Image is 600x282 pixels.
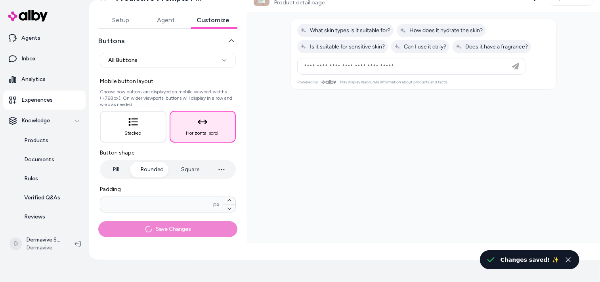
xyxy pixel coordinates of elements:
[564,255,573,265] button: Close toast
[100,89,236,108] p: Choose how buttons are displayed on mobile viewport widths (<768px). On wider viewports, buttons ...
[98,35,237,46] button: Buttons
[101,162,131,178] button: Pill
[24,213,45,221] p: Reviews
[100,149,236,157] span: Button shape
[189,12,237,28] button: Customize
[3,29,86,48] a: Agents
[21,55,36,63] p: Inbox
[21,75,46,83] p: Analytics
[186,130,220,136] span: Horizontal scroll
[173,162,207,178] button: Square
[10,238,22,250] span: D
[24,156,54,164] p: Documents
[21,117,50,125] p: Knowledge
[100,111,166,143] button: Stacked
[98,53,237,243] div: Buttons
[3,91,86,110] a: Experiences
[8,10,48,21] img: alby Logo
[124,130,141,136] span: Stacked
[3,49,86,68] a: Inbox
[213,201,220,209] span: px
[21,96,53,104] p: Experiences
[3,70,86,89] a: Analytics
[5,231,68,257] button: DDermavive ShopifyDermavive
[133,162,172,178] button: Rounded
[3,111,86,130] button: Knowledge
[16,169,86,188] a: Rules
[16,131,86,150] a: Products
[24,194,60,202] p: Verified Q&As
[143,12,189,28] button: Agent
[16,188,86,207] a: Verified Q&As
[100,77,236,85] span: Mobile button layout
[26,236,62,244] p: Dermavive Shopify
[16,207,86,226] a: Reviews
[16,150,86,169] a: Documents
[170,111,236,143] button: Horizontal scroll
[21,34,40,42] p: Agents
[100,185,236,193] label: Padding
[98,12,143,28] button: Setup
[501,255,559,265] div: Changes saved! ✨
[26,244,62,252] span: Dermavive
[24,137,48,145] p: Products
[100,53,236,68] button: All Buttons
[24,175,38,183] p: Rules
